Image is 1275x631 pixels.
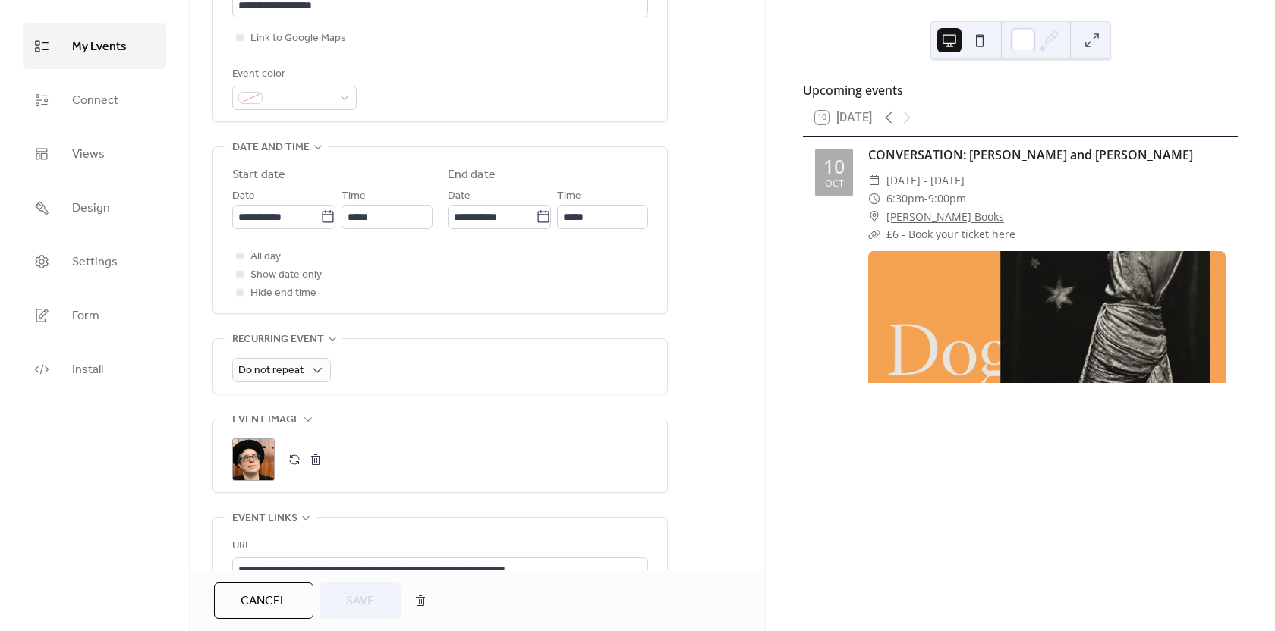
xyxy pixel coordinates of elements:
a: My Events [23,23,166,69]
span: All day [250,248,281,266]
div: Event color [232,65,354,83]
span: Form [72,304,99,328]
button: Cancel [214,582,313,619]
span: Time [557,187,581,206]
span: 6:30pm [886,190,924,208]
span: Install [72,358,103,381]
a: Design [23,184,166,231]
div: Oct [825,179,844,189]
span: Link to Google Maps [250,30,346,48]
span: Recurring event [232,331,324,349]
div: End date [448,166,496,184]
span: Settings [72,250,118,274]
span: My Events [72,35,127,58]
a: Views [23,130,166,177]
a: Connect [23,77,166,123]
span: 9:00pm [928,190,966,208]
div: ; [232,438,275,481]
span: Date [232,187,255,206]
div: ​ [868,171,880,190]
div: URL [232,537,645,555]
span: Time [342,187,366,206]
div: ​ [868,225,880,243]
div: ​ [868,208,880,226]
span: Event image [232,411,300,429]
a: £6 - Book your ticket here [886,227,1015,241]
div: Upcoming events [803,81,1238,99]
span: Design [72,196,110,220]
span: Cancel [241,592,287,611]
div: Start date [232,166,285,184]
span: Connect [72,89,118,112]
span: Event links [232,510,297,528]
span: [DATE] - [DATE] [886,171,965,190]
div: ​ [868,190,880,208]
span: Show date only [250,266,322,284]
div: 10 [823,157,845,176]
a: [PERSON_NAME] Books [886,208,1004,226]
span: - [924,190,928,208]
a: Install [23,346,166,392]
span: Views [72,143,105,166]
a: Settings [23,238,166,284]
a: CONVERSATION: [PERSON_NAME] and [PERSON_NAME] [868,146,1193,163]
span: Date [448,187,471,206]
span: Date and time [232,139,310,157]
a: Form [23,292,166,338]
span: Hide end time [250,284,316,303]
span: Do not repeat [238,360,304,381]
